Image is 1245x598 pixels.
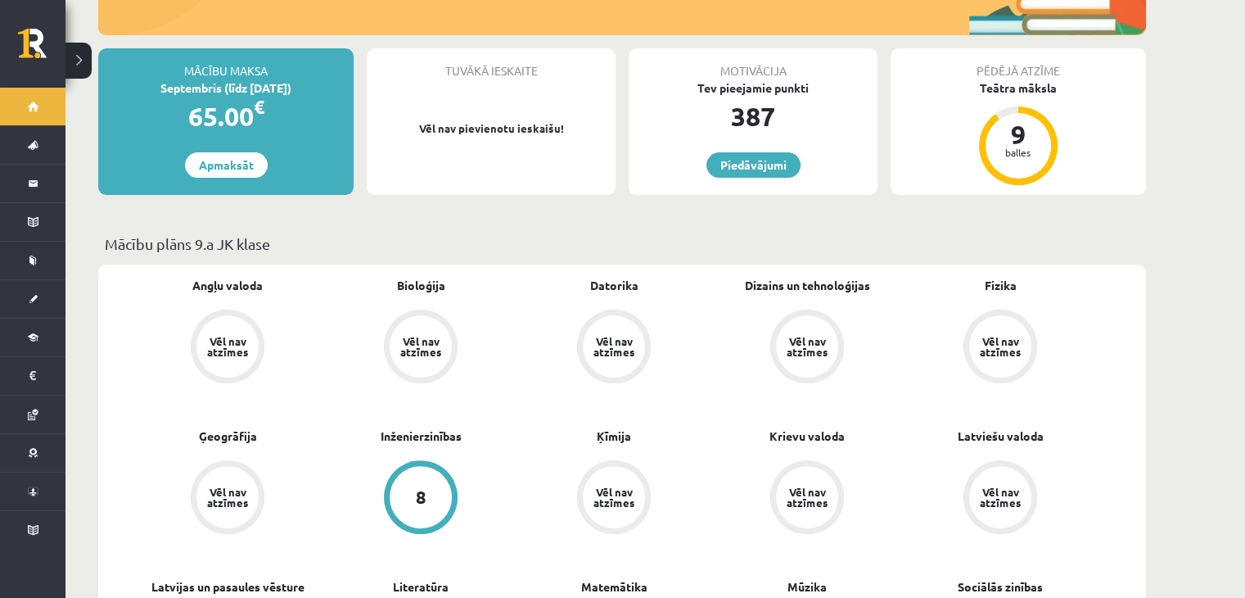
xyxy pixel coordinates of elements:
a: Fizika [985,277,1017,294]
a: Apmaksāt [185,152,268,178]
div: Vēl nav atzīmes [205,487,250,508]
div: Vēl nav atzīmes [398,336,444,357]
a: Vēl nav atzīmes [710,460,904,537]
a: Bioloģija [397,277,445,294]
div: Mācību maksa [98,48,354,79]
div: 8 [416,488,426,506]
a: Mūzika [787,578,827,596]
div: Motivācija [629,48,877,79]
div: Vēl nav atzīmes [977,487,1023,508]
a: Latviešu valoda [958,428,1044,445]
div: 9 [994,121,1043,147]
div: 65.00 [98,97,354,136]
div: Vēl nav atzīmes [977,336,1023,357]
div: Tev pieejamie punkti [629,79,877,97]
div: Vēl nav atzīmes [591,336,637,357]
a: Sociālās zinības [958,578,1043,596]
a: Vēl nav atzīmes [517,460,710,537]
div: Vēl nav atzīmes [784,487,830,508]
a: Ķīmija [597,428,631,445]
div: Teātra māksla [891,79,1146,97]
p: Mācību plāns 9.a JK klase [105,233,1139,255]
a: Vēl nav atzīmes [131,460,324,537]
a: Datorika [590,277,638,294]
a: Teātra māksla 9 balles [891,79,1146,188]
a: Angļu valoda [192,277,263,294]
a: Latvijas un pasaules vēsture [151,578,304,596]
a: Piedāvājumi [706,152,801,178]
a: Ģeogrāfija [199,428,257,445]
a: Vēl nav atzīmes [904,460,1097,537]
div: Tuvākā ieskaite [367,48,616,79]
div: Vēl nav atzīmes [205,336,250,357]
div: Vēl nav atzīmes [784,336,830,357]
div: Septembris (līdz [DATE]) [98,79,354,97]
p: Vēl nav pievienotu ieskaišu! [375,120,607,137]
div: 387 [629,97,877,136]
a: Vēl nav atzīmes [324,310,517,387]
a: Vēl nav atzīmes [517,310,710,387]
a: Krievu valoda [769,428,845,445]
div: Vēl nav atzīmes [591,487,637,508]
a: Literatūra [393,578,449,596]
a: Vēl nav atzīmes [904,310,1097,387]
a: Vēl nav atzīmes [710,310,904,387]
div: Pēdējā atzīme [891,48,1146,79]
a: Inženierzinības [381,428,462,445]
a: 8 [324,460,517,537]
a: Dizains un tehnoloģijas [745,277,870,294]
a: Matemātika [581,578,647,596]
span: € [254,95,264,119]
div: balles [994,147,1043,157]
a: Vēl nav atzīmes [131,310,324,387]
a: Rīgas 1. Tālmācības vidusskola [18,29,65,70]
